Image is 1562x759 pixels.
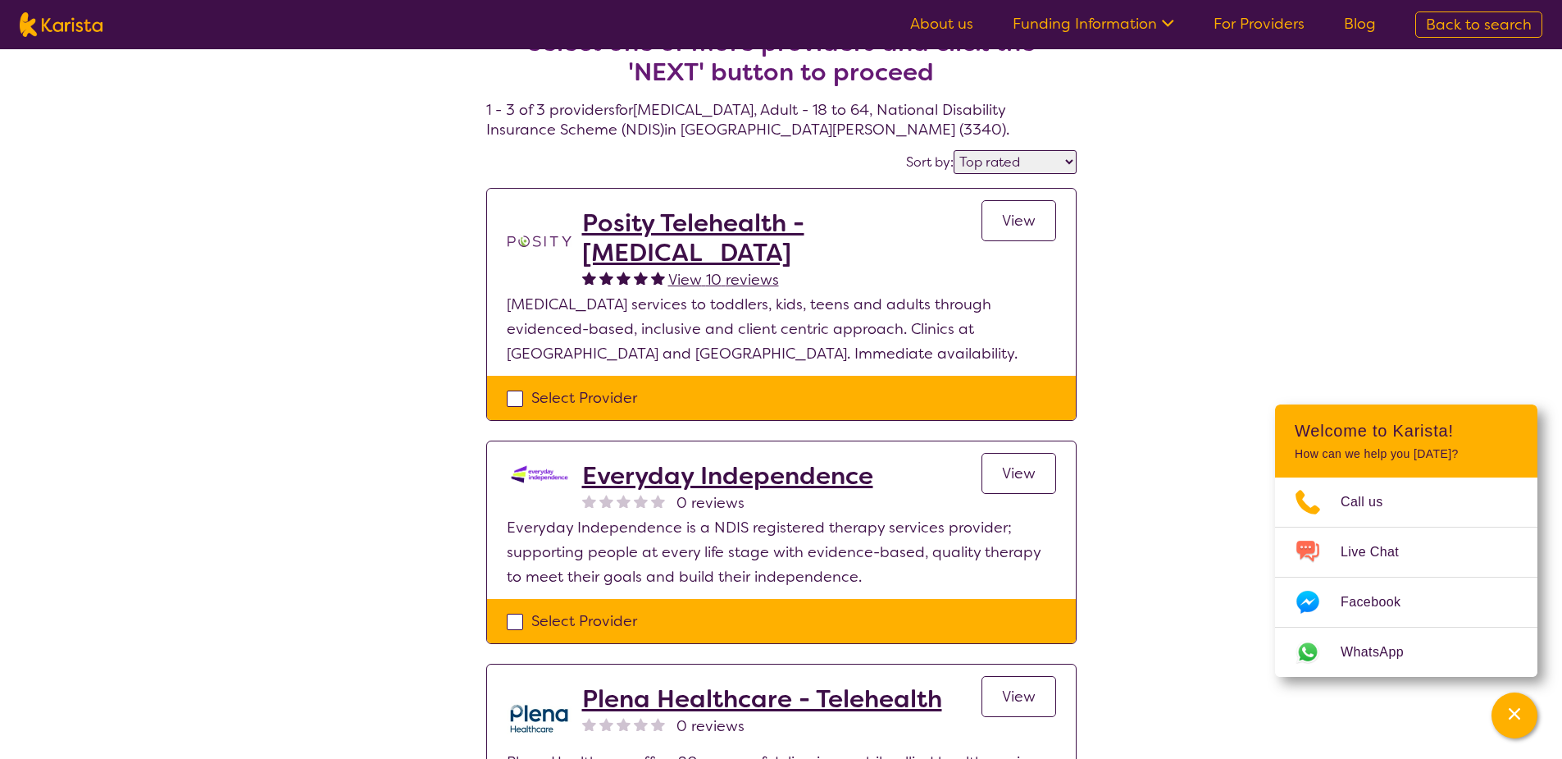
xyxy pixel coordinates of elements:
a: Back to search [1415,11,1542,38]
ul: Choose channel [1275,478,1537,677]
span: View 10 reviews [668,270,779,290]
a: View [981,676,1056,717]
p: [MEDICAL_DATA] services to toddlers, kids, teens and adults through evidenced-based, inclusive an... [507,292,1056,366]
p: How can we help you [DATE]? [1295,447,1518,461]
img: fullstar [651,271,665,285]
img: nonereviewstar [651,717,665,731]
a: Everyday Independence [582,461,873,491]
img: nonereviewstar [582,494,596,508]
span: View [1002,211,1036,231]
span: WhatsApp [1341,640,1423,665]
img: fullstar [617,271,631,285]
img: nonereviewstar [634,717,648,731]
img: nonereviewstar [582,717,596,731]
img: nonereviewstar [617,494,631,508]
h2: Welcome to Karista! [1295,421,1518,441]
a: Blog [1344,14,1376,34]
img: Karista logo [20,12,102,37]
h2: Select one or more providers and click the 'NEXT' button to proceed [506,28,1057,87]
img: qwv9egg5taowukv2xnze.png [507,684,572,750]
a: Web link opens in a new tab. [1275,628,1537,677]
img: fullstar [634,271,648,285]
a: Funding Information [1013,14,1174,34]
button: Channel Menu [1491,693,1537,738]
img: nonereviewstar [634,494,648,508]
img: nonereviewstar [651,494,665,508]
a: View [981,453,1056,494]
span: Back to search [1426,15,1532,34]
img: fullstar [582,271,596,285]
a: Plena Healthcare - Telehealth [582,684,942,714]
label: Sort by: [906,153,954,171]
span: Live Chat [1341,540,1419,565]
a: About us [910,14,973,34]
span: View [1002,687,1036,706]
img: fullstar [599,271,613,285]
span: Facebook [1341,590,1420,615]
a: For Providers [1214,14,1305,34]
p: Everyday Independence is a NDIS registered therapy services provider; supporting people at every ... [507,515,1056,589]
span: Call us [1341,490,1403,514]
a: Posity Telehealth - [MEDICAL_DATA] [582,208,981,267]
img: nonereviewstar [617,717,631,731]
a: View 10 reviews [668,267,779,292]
span: View [1002,464,1036,483]
img: kdssqoqrr0tfqzmv8ac0.png [507,461,572,487]
img: t1bslo80pcylnzwjhndq.png [507,208,572,274]
span: 0 reviews [676,491,745,515]
img: nonereviewstar [599,494,613,508]
a: View [981,200,1056,241]
img: nonereviewstar [599,717,613,731]
div: Channel Menu [1275,405,1537,677]
span: 0 reviews [676,714,745,738]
